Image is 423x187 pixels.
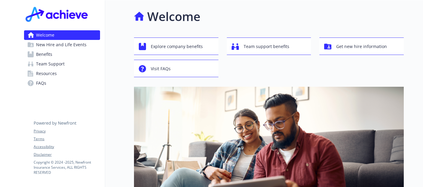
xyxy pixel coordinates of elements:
[36,30,54,40] span: Welcome
[134,60,218,77] button: Visit FAQs
[24,78,100,88] a: FAQs
[24,50,100,59] a: Benefits
[147,8,200,26] h1: Welcome
[24,30,100,40] a: Welcome
[34,144,100,149] a: Accessibility
[34,128,100,134] a: Privacy
[36,50,52,59] span: Benefits
[24,69,100,78] a: Resources
[34,152,100,157] a: Disclaimer
[134,38,218,55] button: Explore company benefits
[151,63,171,74] span: Visit FAQs
[244,41,289,52] span: Team support benefits
[319,38,404,55] button: Get new hire information
[24,40,100,50] a: New Hire and Life Events
[36,78,46,88] span: FAQs
[36,69,57,78] span: Resources
[336,41,387,52] span: Get new hire information
[34,136,100,142] a: Terms
[151,41,203,52] span: Explore company benefits
[227,38,311,55] button: Team support benefits
[36,40,87,50] span: New Hire and Life Events
[34,160,100,175] p: Copyright © 2024 - 2025 , Newfront Insurance Services, ALL RIGHTS RESERVED
[36,59,65,69] span: Team Support
[24,59,100,69] a: Team Support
